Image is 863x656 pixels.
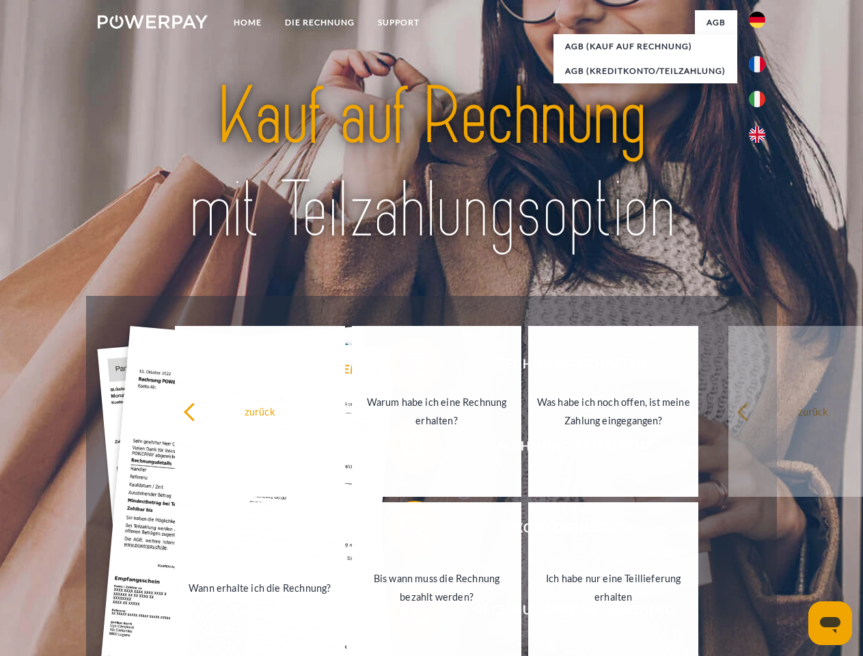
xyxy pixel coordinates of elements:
[553,59,737,83] a: AGB (Kreditkonto/Teilzahlung)
[536,569,690,606] div: Ich habe nur eine Teillieferung erhalten
[366,10,431,35] a: SUPPORT
[808,601,852,645] iframe: Schaltfläche zum Öffnen des Messaging-Fensters
[183,578,337,597] div: Wann erhalte ich die Rechnung?
[695,10,737,35] a: agb
[536,393,690,430] div: Was habe ich noch offen, ist meine Zahlung eingegangen?
[360,393,514,430] div: Warum habe ich eine Rechnung erhalten?
[749,12,765,28] img: de
[98,15,208,29] img: logo-powerpay-white.svg
[749,126,765,143] img: en
[222,10,273,35] a: Home
[749,56,765,72] img: fr
[183,402,337,420] div: zurück
[528,326,698,497] a: Was habe ich noch offen, ist meine Zahlung eingegangen?
[749,91,765,107] img: it
[273,10,366,35] a: DIE RECHNUNG
[553,34,737,59] a: AGB (Kauf auf Rechnung)
[360,569,514,606] div: Bis wann muss die Rechnung bezahlt werden?
[131,66,732,262] img: title-powerpay_de.svg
